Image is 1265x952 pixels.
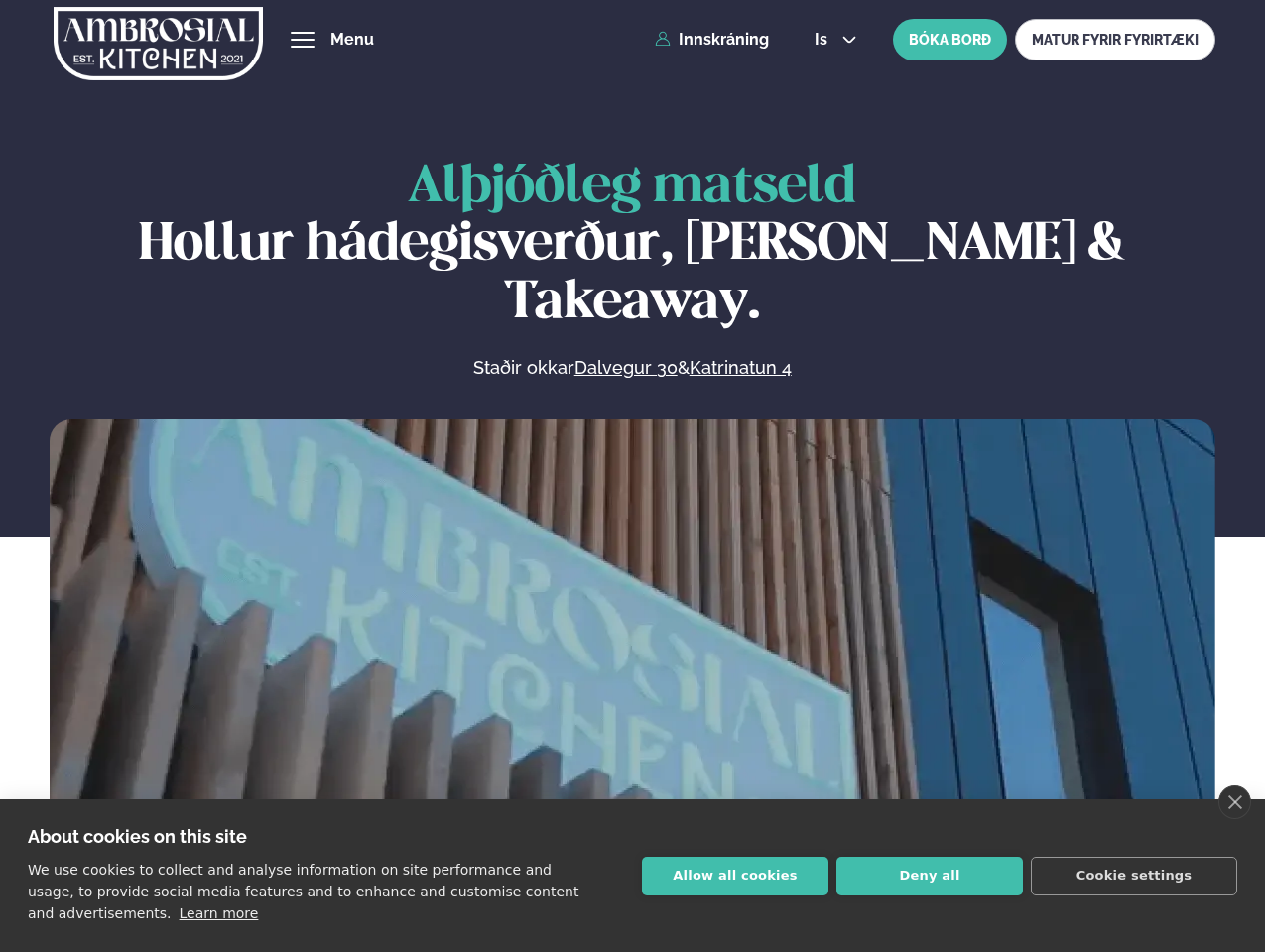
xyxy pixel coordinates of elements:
button: Cookie settings [1031,857,1237,895]
strong: About cookies on this site [28,826,247,847]
button: BÓKA BORÐ [893,19,1007,60]
a: close [1218,785,1251,819]
p: Staðir okkar & [257,356,1007,380]
button: hamburger [291,28,315,52]
p: We use cookies to collect and analyse information on site performance and usage, to provide socia... [28,862,578,921]
a: Dalvegur 30 [574,356,678,380]
a: MATUR FYRIR FYRIRTÆKI [1015,19,1215,60]
a: Innskráning [655,31,769,49]
h1: Hollur hádegisverður, [PERSON_NAME] & Takeaway. [50,159,1215,332]
span: is [815,32,833,48]
a: Katrinatun 4 [690,356,792,380]
a: Learn more [180,905,259,921]
img: logo [54,3,263,84]
span: Alþjóðleg matseld [408,163,856,212]
button: is [799,32,873,48]
button: Allow all cookies [642,857,828,895]
button: Deny all [836,857,1023,895]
